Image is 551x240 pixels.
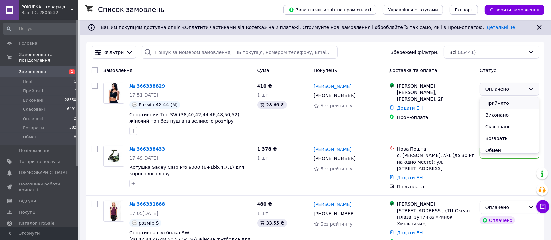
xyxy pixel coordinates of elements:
span: 0 [74,134,76,140]
span: 1 шт. [257,92,270,98]
a: Спортивний Топ SW (38,40,42,44,46,48,50,52) жіночий топ без пуш апа великого розміру ЧОРНИЙ [129,112,239,130]
span: 6491 [67,106,76,112]
span: Створити замовлення [490,8,539,12]
h1: Список замовлень [98,6,164,14]
li: Возвраты [480,133,539,144]
a: Фото товару [103,201,124,222]
span: Всі [449,49,456,56]
button: Експорт [450,5,478,15]
a: Котушка Sadey Carp Pro 9000 (6+1bb;4.7:1) для коропового лову [129,165,244,176]
span: Без рейтингу [320,221,353,227]
span: 1 378 ₴ [257,146,277,152]
span: 582 [69,125,76,131]
button: Завантажити звіт по пром-оплаті [283,5,376,15]
img: :speech_balloon: [132,102,137,107]
span: Замовлення та повідомлення [19,52,78,63]
a: Додати ЕН [397,230,423,235]
li: Скасовано [480,121,539,133]
img: :speech_balloon: [132,220,137,226]
span: Товари та послуги [19,159,60,165]
span: 1 шт. [257,211,270,216]
span: [DEMOGRAPHIC_DATA] [19,170,67,176]
span: Обмен [23,134,38,140]
span: Скасовані [23,106,45,112]
span: 28358 [65,97,76,103]
div: Оплачено [480,216,515,224]
button: Управління статусами [383,5,443,15]
span: POKUPKA - товари для всієї родини [21,4,70,10]
span: Статус [480,68,496,73]
a: Додати ЕН [397,175,423,180]
a: Створити замовлення [478,7,544,12]
img: Фото товару [107,201,121,221]
span: 1 [69,69,75,74]
span: 410 ₴ [257,83,272,88]
div: с. [PERSON_NAME], №1 (до 30 кг на одно место): ул. [STREET_ADDRESS] [397,152,475,172]
div: [STREET_ADDRESS], (ТЦ Океан Плаза, зупинка «Ринок Хмільники») [397,207,475,227]
span: Замовлення [103,68,132,73]
span: 1 [74,79,76,85]
div: Нова Пошта [397,146,475,152]
span: Замовлення [19,69,46,75]
span: Вашим покупцям доступна опція «Оплатити частинами від Rozetka» на 2 платежі. Отримуйте нові замов... [101,25,515,30]
span: [PHONE_NUMBER] [314,156,356,161]
span: Без рейтингу [320,166,353,171]
span: Розмір 42-44 (М) [139,102,178,107]
a: Фото товару [103,83,124,104]
span: 1 шт. [257,155,270,161]
div: Післяплата [397,184,475,190]
span: Повідомлення [19,148,51,153]
span: [PHONE_NUMBER] [314,211,356,216]
span: 17:51[DATE] [129,92,158,98]
span: Управління статусами [388,8,438,12]
img: Фото товару [106,83,121,103]
span: Експорт [455,8,473,12]
input: Пошук [3,23,77,35]
button: Створити замовлення [485,5,544,15]
span: 480 ₴ [257,201,272,207]
a: [PERSON_NAME] [314,146,352,152]
div: Ваш ID: 2806532 [21,10,78,16]
span: Каталог ProSale [19,220,54,226]
span: Фільтри [104,49,124,56]
span: Виконані [23,97,43,103]
span: Показники роботи компанії [19,181,60,193]
span: Збережені фільтри: [391,49,439,56]
div: Пром-оплата [397,114,475,120]
a: № 366331868 [129,201,165,207]
span: (35441) [458,50,476,55]
span: Відгуки [19,198,36,204]
img: Фото товару [106,146,122,166]
input: Пошук за номером замовлення, ПІБ покупця, номером телефону, Email, номером накладної [142,46,338,59]
span: Cума [257,68,269,73]
li: Виконано [480,109,539,121]
span: розмір S [139,220,159,226]
a: [PERSON_NAME] [314,201,352,208]
a: [PERSON_NAME] [314,83,352,89]
div: Оплачено [485,86,526,93]
li: Обмен [480,144,539,156]
div: Оплачено [485,204,526,211]
span: 17:05[DATE] [129,211,158,216]
a: № 366338829 [129,83,165,88]
a: Фото товару [103,146,124,167]
div: 33.55 ₴ [257,219,287,227]
div: 28.66 ₴ [257,101,287,109]
span: Нові [23,79,32,85]
span: 17:49[DATE] [129,155,158,161]
span: 2 [74,116,76,122]
span: Завантажити звіт по пром-оплаті [289,7,371,13]
div: [PERSON_NAME] [397,201,475,207]
a: Додати ЕН [397,105,423,111]
span: Покупець [314,68,337,73]
span: Прийняті [23,88,43,94]
span: 7 [74,88,76,94]
span: Доставка та оплата [389,68,437,73]
span: Возвраты [23,125,44,131]
button: Чат з покупцем [536,200,549,213]
a: № 366338433 [129,146,165,152]
span: [PHONE_NUMBER] [314,93,356,98]
span: Без рейтингу [320,103,353,108]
